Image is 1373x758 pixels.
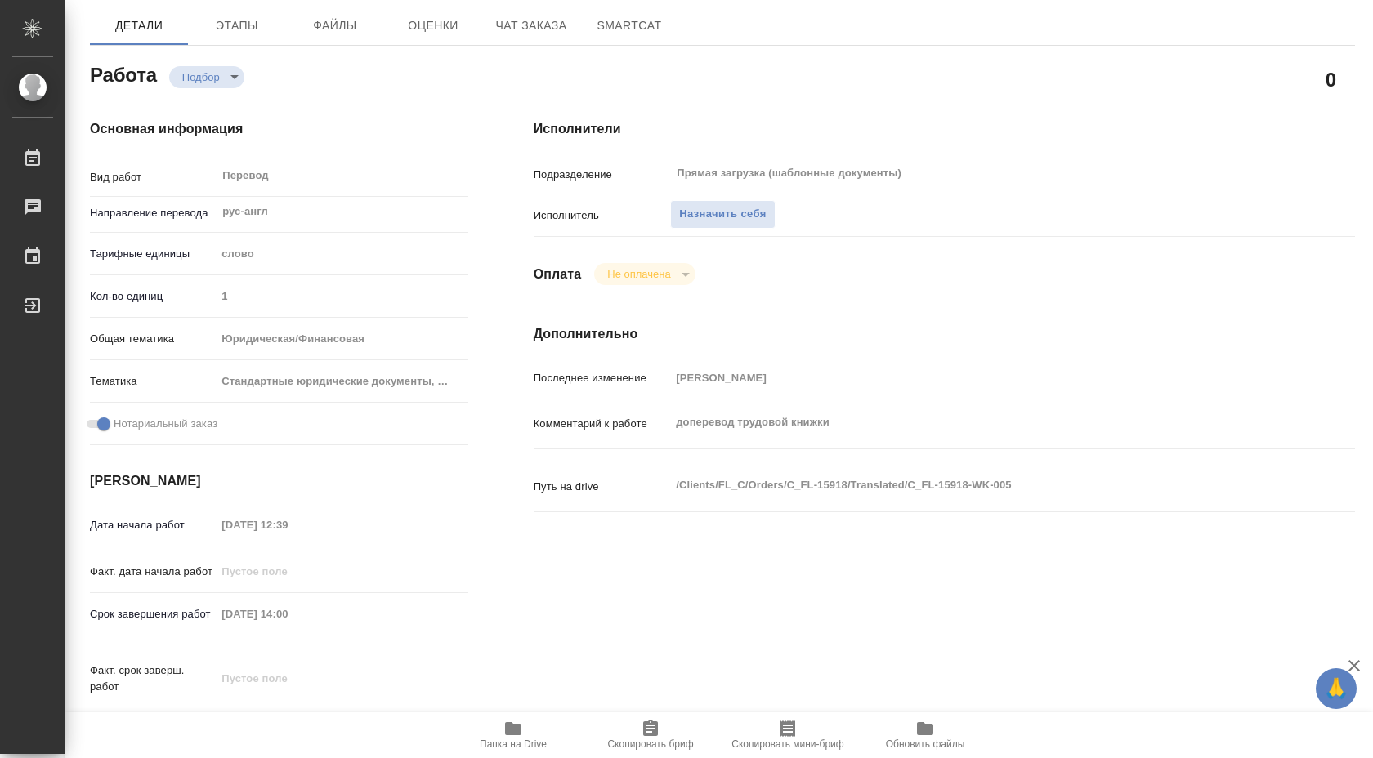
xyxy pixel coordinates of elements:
[602,267,675,281] button: Не оплачена
[169,66,244,88] div: Подбор
[886,738,965,750] span: Обновить файлы
[1316,668,1357,709] button: 🙏
[90,517,216,533] p: Дата начала работ
[534,370,671,386] p: Последнее изменение
[534,416,671,432] p: Комментарий к работе
[607,738,693,750] span: Скопировать бриф
[90,711,216,728] p: Срок завершения услуги
[90,246,216,262] p: Тарифные единицы
[216,513,359,537] input: Пустое поле
[731,738,843,750] span: Скопировать мини-бриф
[90,471,468,491] h4: [PERSON_NAME]
[534,324,1355,344] h4: Дополнительно
[480,738,547,750] span: Папка на Drive
[534,479,671,495] p: Путь на drive
[90,119,468,139] h4: Основная информация
[216,240,467,268] div: слово
[216,284,467,308] input: Пустое поле
[90,288,216,305] p: Кол-во единиц
[670,366,1286,390] input: Пустое поле
[534,207,671,224] p: Исполнитель
[100,16,178,36] span: Детали
[534,119,1355,139] h4: Исполнители
[90,564,216,580] p: Факт. дата начала работ
[216,368,467,395] div: Стандартные юридические документы, договоры, уставы
[216,560,359,583] input: Пустое поле
[590,16,669,36] span: SmartCat
[90,331,216,347] p: Общая тематика
[90,373,216,390] p: Тематика
[670,471,1286,499] textarea: /Clients/FL_C/Orders/C_FL-15918/Translated/C_FL-15918-WK-005
[90,662,216,695] p: Факт. срок заверш. работ
[492,16,570,36] span: Чат заказа
[394,16,472,36] span: Оценки
[719,712,856,758] button: Скопировать мини-бриф
[1326,65,1336,93] h2: 0
[216,325,467,353] div: Юридическая/Финансовая
[534,265,582,284] h4: Оплата
[90,606,216,622] p: Срок завершения работ
[216,667,359,690] input: Пустое поле
[594,263,695,285] div: Подбор
[582,712,719,758] button: Скопировать бриф
[216,707,359,731] input: ✎ Введи что-нибудь
[90,205,216,221] p: Направление перевода
[114,416,217,432] span: Нотариальный заказ
[679,205,766,224] span: Назначить себя
[1322,671,1350,706] span: 🙏
[670,200,775,229] button: Назначить себя
[856,712,994,758] button: Обновить файлы
[90,169,216,185] p: Вид работ
[296,16,374,36] span: Файлы
[670,408,1286,436] textarea: доперевод трудовой книжки
[534,167,671,183] p: Подразделение
[445,712,582,758] button: Папка на Drive
[177,70,225,84] button: Подбор
[90,59,157,88] h2: Работа
[198,16,276,36] span: Этапы
[216,602,359,626] input: Пустое поле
